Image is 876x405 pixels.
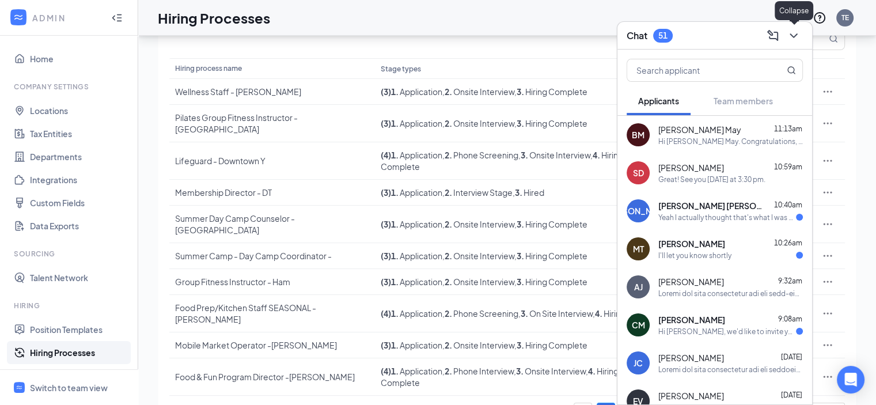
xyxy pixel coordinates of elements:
[30,168,128,191] a: Integrations
[822,187,833,198] svg: Ellipses
[381,251,391,261] span: ( 3 )
[822,86,833,97] svg: Ellipses
[658,365,803,374] div: Loremi dol sita consectetur adi eli seddoeius temporin. Utlabo etdol m aliquaen adminim ve'qu no ...
[658,327,796,336] div: Hi [PERSON_NAME], we'd like to invite you to a meeting with YMCA for Lifeguard - N River YMCA at ...
[517,340,524,350] b: 3 .
[766,29,780,43] svg: ComposeMessage
[593,308,625,319] span: , Hiring
[391,366,399,376] b: 1 .
[30,47,128,70] a: Home
[30,382,108,393] div: Switch to team view
[391,277,399,287] b: 1 .
[632,129,644,141] div: BM
[391,219,399,229] b: 1 .
[391,187,399,198] b: 1 .
[30,266,128,289] a: Talent Network
[175,302,369,325] div: Food Prep/Kitchen Staff SEASONAL - [PERSON_NAME]
[381,187,391,198] span: ( 3 )
[841,13,849,22] div: TE
[633,167,644,179] div: SD
[514,366,586,376] span: , Onsite Interview
[514,219,587,229] span: , Hiring Complete
[627,29,647,42] h3: Chat
[445,308,452,319] b: 2 .
[658,390,724,402] span: [PERSON_NAME]
[595,308,602,319] b: 4 .
[775,1,813,20] div: Collapse
[658,251,731,260] div: I'll let you know shortly
[521,308,528,319] b: 3 .
[30,145,128,168] a: Departments
[30,341,128,364] a: Hiring Processes
[822,371,833,383] svg: Ellipses
[381,308,391,319] span: ( 4 )
[822,118,833,129] svg: Ellipses
[658,213,796,222] div: Yeah I actually thought that's what I was applying for. My bad. I'd love to come in for an interview
[175,276,369,287] div: Group Fitness Instructor - Ham
[381,86,391,97] span: ( 3 )
[658,276,724,287] span: [PERSON_NAME]
[442,86,514,97] span: , Onsite Interview
[445,150,452,160] b: 2 .
[658,175,765,184] div: Great! See you [DATE] at 3:30 pm.
[381,277,391,287] span: ( 3 )
[14,82,126,92] div: Company Settings
[787,66,796,75] svg: MagnifyingGlass
[517,277,524,287] b: 3 .
[391,150,399,160] b: 1 .
[391,251,399,261] b: 1 .
[633,243,644,255] div: MT
[445,277,452,287] b: 2 .
[445,219,452,229] b: 2 .
[781,353,802,361] span: [DATE]
[30,364,128,387] a: Evaluation Plan
[634,281,643,293] div: AJ
[391,150,442,160] span: Application
[391,340,399,350] b: 1 .
[14,301,126,311] div: Hiring
[391,86,442,97] span: Application
[391,308,399,319] b: 1 .
[517,118,524,128] b: 3 .
[391,251,442,261] span: Application
[391,366,442,376] span: Application
[605,205,672,217] div: [PERSON_NAME]
[517,86,524,97] b: 3 .
[30,122,128,145] a: Tax Entities
[658,137,803,146] div: Hi [PERSON_NAME] May. Congratulations, your meeting with YMCA for Swim Instructor - North River Y...
[442,340,514,350] span: , Onsite Interview
[375,58,649,79] th: Stage types
[658,289,803,298] div: Loremi dol sita consectetur adi eli sedd-eius temporinc utlabore. Etdolo magna a enimadmi veniamq...
[778,315,802,323] span: 9:08am
[175,187,369,198] div: Membership Director - DT
[381,219,391,229] span: ( 3 )
[627,59,764,81] input: Search applicant
[111,12,123,24] svg: Collapse
[837,366,864,393] div: Open Intercom Messenger
[514,118,587,128] span: , Hiring Complete
[658,31,668,40] div: 51
[517,251,524,261] b: 3 .
[442,308,518,319] span: , Phone Screening
[514,251,587,261] span: , Hiring Complete
[634,357,643,369] div: JC
[518,308,593,319] span: , On Site Interview
[381,366,391,376] span: ( 4 )
[784,27,803,45] button: ChevronDown
[442,251,514,261] span: , Onsite Interview
[391,340,442,350] span: Application
[16,384,23,391] svg: WorkstreamLogo
[391,86,399,97] b: 1 .
[658,238,725,249] span: [PERSON_NAME]
[658,200,762,211] span: [PERSON_NAME] [PERSON_NAME]
[514,277,587,287] span: , Hiring Complete
[391,219,442,229] span: Application
[813,11,826,25] svg: QuestionInfo
[175,371,369,383] div: Food & Fun Program Director -[PERSON_NAME]
[518,150,590,160] span: , Onsite Interview
[514,340,587,350] span: , Hiring Complete
[822,250,833,262] svg: Ellipses
[158,8,270,28] h1: Hiring Processes
[175,112,369,135] div: Pilates Group Fitness Instructor - [GEOGRAPHIC_DATA]
[14,249,126,259] div: Sourcing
